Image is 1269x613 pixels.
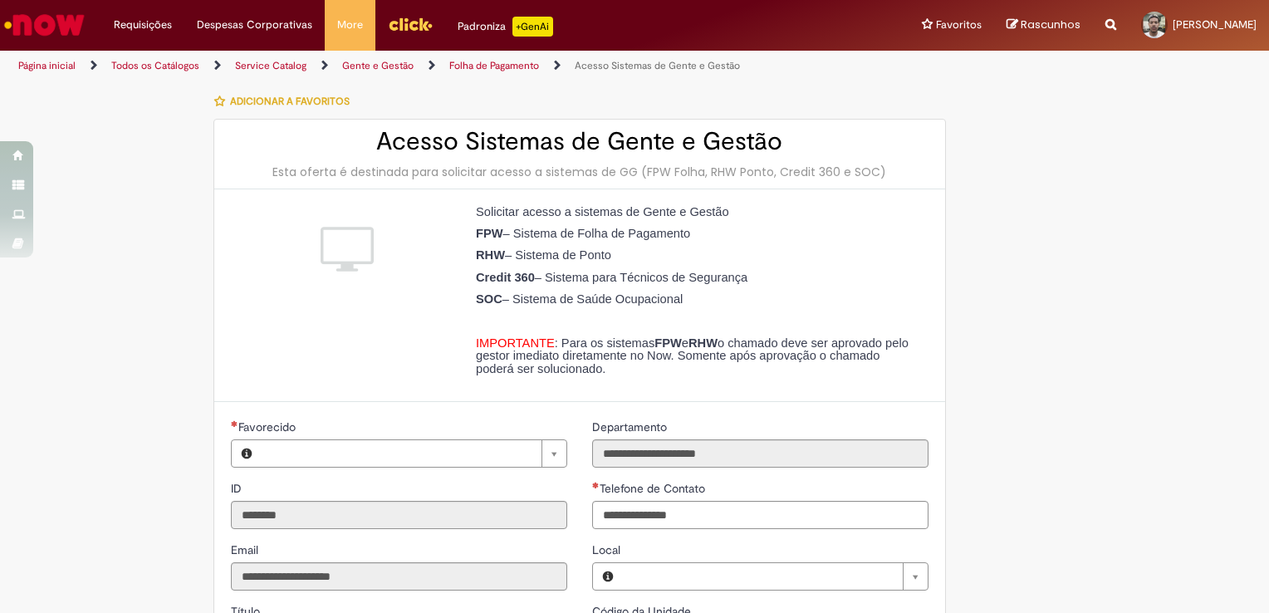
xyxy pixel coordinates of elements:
ul: Trilhas de página [12,51,834,81]
label: Somente leitura - ID [231,480,245,497]
a: Gente e Gestão [342,59,414,72]
span: Despesas Corporativas [197,17,312,33]
p: Solicitar acesso a sistemas de Gente e Gestão [476,206,916,219]
img: Acesso Sistemas de Gente e Gestão [321,223,374,276]
p: +GenAi [512,17,553,37]
p: – Sistema de Ponto [476,249,916,262]
span: Necessários [231,420,238,427]
h2: Acesso Sistemas de Gente e Gestão [231,128,928,155]
strong: RHW [476,248,505,262]
input: ID [231,501,567,529]
span: [PERSON_NAME] [1173,17,1257,32]
a: Service Catalog [235,59,306,72]
input: Email [231,562,567,591]
button: Adicionar a Favoritos [213,84,359,119]
span: Obrigatório Preenchido [592,482,600,488]
span: More [337,17,363,33]
strong: RHW [688,336,718,350]
img: ServiceNow [2,8,87,42]
p: : Para os sistemas e o chamado deve ser aprovado pelo gestor imediato diretamente no Now. Somente... [476,337,916,376]
span: Telefone de Contato [600,481,708,496]
strong: Credit 360 [476,271,535,284]
span: Favoritos [936,17,982,33]
span: Somente leitura - Departamento [592,419,670,434]
div: Esta oferta é destinada para solicitar acesso a sistemas de GG (FPW Folha, RHW Ponto, Credit 360 ... [231,164,928,180]
a: Página inicial [18,59,76,72]
button: Local, Visualizar este registro [593,563,623,590]
a: Todos os Catálogos [111,59,199,72]
p: – Sistema para Técnicos de Segurança [476,272,916,285]
span: Somente leitura - ID [231,481,245,496]
span: Requisições [114,17,172,33]
a: Limpar campo Local [623,563,928,590]
span: Necessários - Favorecido [238,419,299,434]
p: – Sistema de Folha de Pagamento [476,228,916,241]
a: Acesso Sistemas de Gente e Gestão [575,59,740,72]
span: IMPORTANTE [476,336,555,350]
input: Departamento [592,439,928,468]
span: Local [592,542,624,557]
span: Somente leitura - Email [231,542,262,557]
label: Somente leitura - Departamento [592,419,670,435]
input: Telefone de Contato [592,501,928,529]
a: Limpar campo Favorecido [262,440,566,467]
label: Somente leitura - Email [231,542,262,558]
button: Favorecido, Visualizar este registro [232,440,262,467]
p: – Sistema de Saúde Ocupacional [476,293,916,306]
strong: SOC [476,292,502,306]
strong: FPW [476,227,503,240]
div: Padroniza [458,17,553,37]
a: Rascunhos [1007,17,1080,33]
a: Folha de Pagamento [449,59,539,72]
strong: FPW [654,336,682,350]
span: Adicionar a Favoritos [230,95,350,108]
img: click_logo_yellow_360x200.png [388,12,433,37]
span: Rascunhos [1021,17,1080,32]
